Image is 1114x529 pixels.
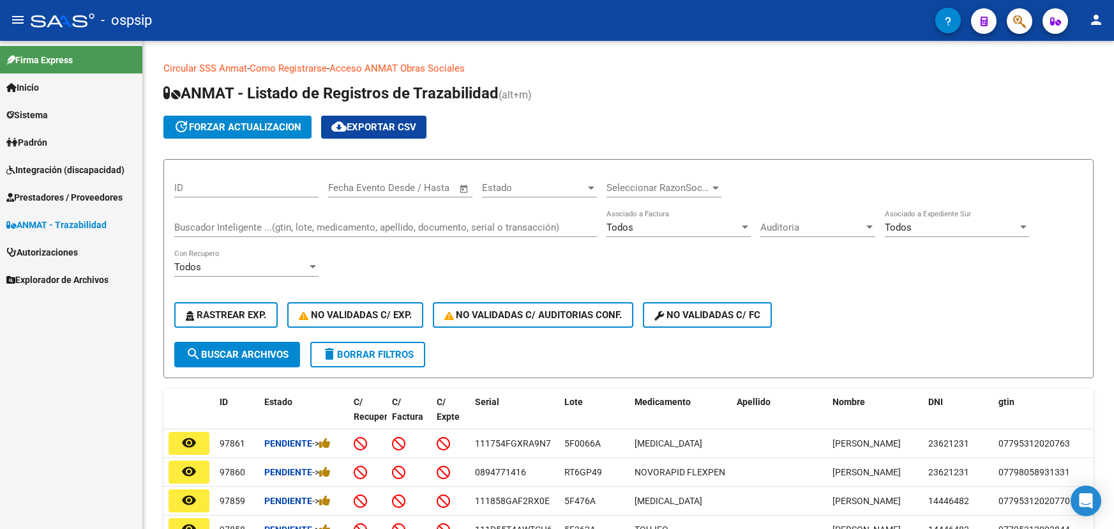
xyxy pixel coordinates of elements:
button: Exportar CSV [321,116,426,139]
datatable-header-cell: C/ Factura [387,388,432,445]
mat-icon: update [174,119,189,134]
mat-icon: remove_red_eye [181,464,197,479]
span: [PERSON_NAME] [832,467,901,477]
a: Documentacion trazabilidad [465,63,584,74]
strong: Pendiente [264,438,312,448]
span: Lote [564,397,583,407]
datatable-header-cell: C/ Expte [432,388,470,445]
span: Padrón [6,135,47,149]
span: Rastrear Exp. [186,309,266,321]
span: 07795312020770 [998,496,1070,506]
datatable-header-cell: ID [215,388,259,445]
button: No Validadas c/ Auditorias Conf. [433,302,634,328]
mat-icon: search [186,346,201,362]
span: -> [312,467,331,477]
span: 5F476A [564,496,596,506]
span: -> [312,438,331,448]
span: C/ Expte [437,397,460,422]
mat-icon: menu [10,12,26,27]
mat-icon: remove_red_eye [181,493,197,508]
span: Prestadores / Proveedores [6,190,123,204]
span: 97860 [220,467,245,477]
span: RT6GP49 [564,467,602,477]
span: C/ Recupero [354,397,393,422]
span: [PERSON_NAME] [832,496,901,506]
span: Buscar Archivos [186,349,289,360]
a: Circular SSS Anmat [163,63,247,74]
span: 0894771416 [475,467,526,477]
span: 111858GAF2RX0E [475,496,550,506]
mat-icon: delete [322,346,337,362]
span: Exportar CSV [331,121,416,133]
span: 97859 [220,496,245,506]
p: - - [163,61,1094,75]
datatable-header-cell: Serial [470,388,559,445]
span: ID [220,397,228,407]
strong: Pendiente [264,467,312,477]
span: forzar actualizacion [174,121,301,133]
span: No Validadas c/ Exp. [299,309,412,321]
span: - ospsip [101,6,152,34]
button: No Validadas c/ Exp. [287,302,423,328]
span: ANMAT - Trazabilidad [6,218,107,232]
mat-icon: cloud_download [331,119,347,134]
span: 97861 [220,438,245,448]
span: Borrar Filtros [322,349,414,360]
span: ANMAT - Listado de Registros de Trazabilidad [163,84,499,102]
span: [MEDICAL_DATA] [635,438,702,448]
span: 111754FGXRA9N7 [475,438,551,448]
datatable-header-cell: gtin [993,388,1108,445]
button: Rastrear Exp. [174,302,278,328]
span: 07795312020763 [998,438,1070,448]
span: Autorizaciones [6,245,78,259]
span: Estado [264,397,292,407]
datatable-header-cell: Medicamento [629,388,732,445]
span: [MEDICAL_DATA] [635,496,702,506]
span: 07798058931331 [998,467,1070,477]
span: Todos [885,222,912,233]
strong: Pendiente [264,496,312,506]
button: Buscar Archivos [174,342,300,367]
span: Medicamento [635,397,691,407]
span: Seleccionar RazonSocial [606,182,710,194]
span: 5F0066A [564,438,601,448]
button: Open calendar [457,181,472,196]
span: Inicio [6,80,39,95]
a: Como Registrarse [250,63,327,74]
span: C/ Factura [392,397,423,422]
span: DNI [928,397,943,407]
span: No Validadas c/ Auditorias Conf. [444,309,622,321]
span: Nombre [832,397,865,407]
span: (alt+m) [499,89,532,101]
span: NOVORAPID FLEXPEN [635,467,725,477]
span: Serial [475,397,499,407]
datatable-header-cell: Nombre [827,388,923,445]
span: gtin [998,397,1014,407]
input: Fecha fin [391,182,453,194]
datatable-header-cell: Estado [259,388,349,445]
span: 23621231 [928,467,969,477]
div: Open Intercom Messenger [1071,486,1101,516]
datatable-header-cell: C/ Recupero [349,388,387,445]
input: Fecha inicio [328,182,380,194]
span: Todos [174,261,201,273]
span: 14446482 [928,496,969,506]
span: Estado [482,182,585,194]
button: No validadas c/ FC [643,302,772,328]
span: No validadas c/ FC [654,309,760,321]
span: 23621231 [928,438,969,448]
datatable-header-cell: DNI [923,388,993,445]
button: Borrar Filtros [310,342,425,367]
span: -> [312,496,331,506]
button: forzar actualizacion [163,116,312,139]
span: Todos [606,222,633,233]
span: Apellido [737,397,771,407]
datatable-header-cell: Apellido [732,388,827,445]
span: Explorador de Archivos [6,273,109,287]
span: Auditoria [760,222,864,233]
span: Firma Express [6,53,73,67]
mat-icon: remove_red_eye [181,435,197,450]
span: [PERSON_NAME] [832,438,901,448]
a: Acceso ANMAT Obras Sociales [329,63,465,74]
span: Sistema [6,108,48,122]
